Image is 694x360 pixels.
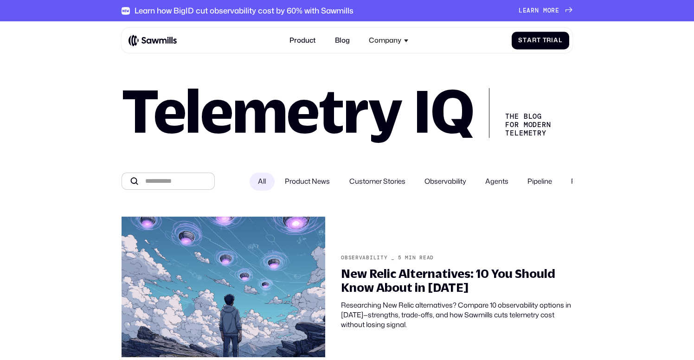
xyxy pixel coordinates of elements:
a: StartTrial [512,32,569,49]
span: a [527,37,532,44]
span: n [535,7,539,14]
div: _ [391,255,395,261]
span: Processors [571,177,607,186]
div: Company [364,31,413,50]
div: Learn how BigID cut observability cost by 60% with Sawmills [135,6,353,15]
div: Company [369,36,401,45]
span: e [555,7,559,14]
form: All [122,173,572,191]
span: l [559,37,562,44]
span: t [537,37,541,44]
h1: Telemetry IQ [122,83,474,138]
span: Pipeline [527,177,552,186]
a: Blog [330,31,355,50]
span: a [553,37,559,44]
div: Observability [341,255,387,261]
span: i [551,37,553,44]
span: All [258,177,266,186]
span: o [547,7,552,14]
span: r [546,37,551,44]
div: min read [405,255,434,261]
a: Product [284,31,321,50]
span: r [551,7,555,14]
div: The Blog for Modern telemetry [489,88,559,138]
span: r [531,7,535,14]
a: Learnmore [519,7,572,14]
div: 5 [398,255,402,261]
span: L [519,7,523,14]
span: Agents [485,177,508,186]
span: a [527,7,531,14]
div: Researching New Relic alternatives? Compare 10 observability options in [DATE]—strengths, trade-o... [341,301,572,330]
span: t [523,37,527,44]
span: r [532,37,537,44]
span: S [518,37,523,44]
span: e [523,7,527,14]
div: New Relic Alternatives: 10 You Should Know About in [DATE] [341,266,572,295]
span: m [543,7,547,14]
span: Product News [285,177,330,186]
span: Observability [424,177,466,186]
span: T [543,37,547,44]
span: Customer Stories [349,177,405,186]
